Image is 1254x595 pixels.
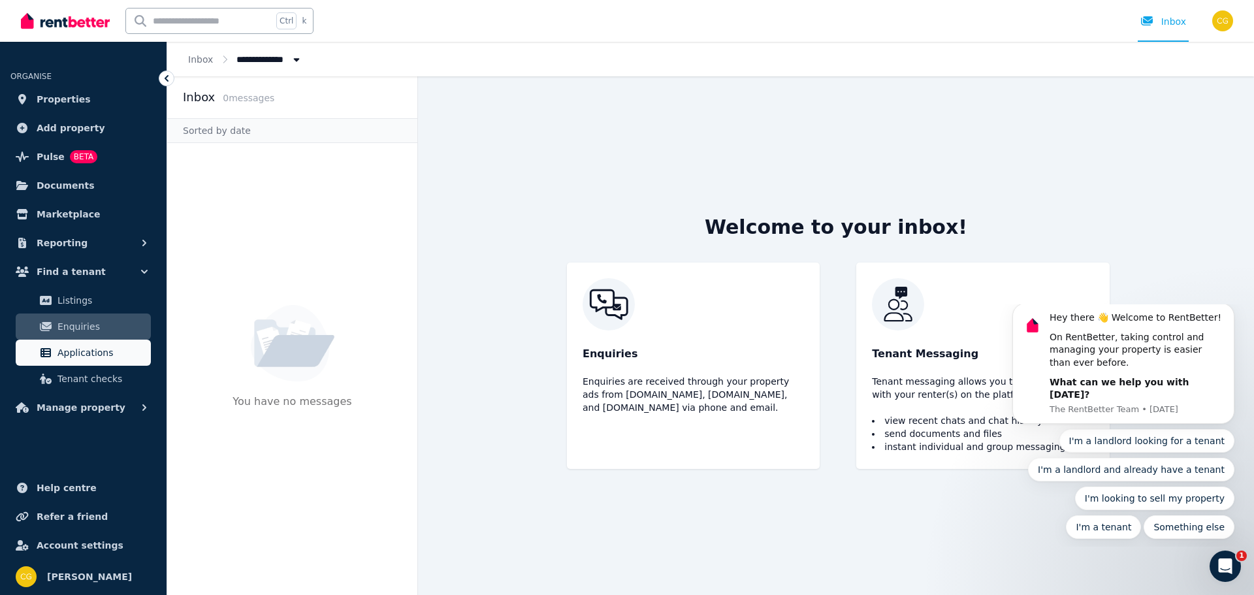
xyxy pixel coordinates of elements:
span: 😞 [181,460,200,486]
span: Marketplace [37,206,100,222]
span: 0 message s [223,93,274,103]
div: Quick reply options [20,125,242,234]
a: Applications [16,340,151,366]
span: neutral face reaction [208,460,242,486]
div: Sorted by date [167,118,417,143]
p: Enquiries are received through your property ads from [DOMAIN_NAME], [DOMAIN_NAME], and [DOMAIN_N... [583,375,804,414]
span: Pulse [37,149,65,165]
img: Chris George [1212,10,1233,31]
span: Manage property [37,400,125,415]
div: On RentBetter, taking control and managing your property is easier than ever before. [57,27,232,65]
a: Documents [10,172,156,199]
h2: Inbox [183,88,215,106]
span: Tenant Messaging [872,346,978,362]
a: Tenant checks [16,366,151,392]
a: Properties [10,86,156,112]
span: Properties [37,91,91,107]
button: go back [8,5,33,30]
a: Inbox [188,54,213,65]
span: Tenant checks [57,371,146,387]
iframe: Intercom live chat [1210,551,1241,582]
span: Listings [57,293,146,308]
img: Chris George [16,566,37,587]
span: Reporting [37,235,88,251]
li: instant individual and group messaging [872,440,1093,453]
p: You have no messages [233,394,351,433]
img: Profile image for The RentBetter Team [29,10,50,31]
button: Quick reply: I'm a landlord looking for a tenant [67,125,242,148]
a: Open in help center [172,502,277,513]
div: Hey there 👋 Welcome to RentBetter! [57,7,232,20]
span: 1 [1236,551,1247,561]
p: Tenant messaging allows you to communicate with your renter(s) on the platform. [872,375,1093,401]
div: Close [417,5,441,29]
a: Account settings [10,532,156,558]
li: send documents and files [872,427,1093,440]
img: RentBetter [21,11,110,31]
div: Did this answer your question? [16,447,434,461]
span: Applications [57,345,146,361]
span: Account settings [37,538,123,553]
span: Ctrl [276,12,297,29]
a: Add property [10,115,156,141]
img: RentBetter Inbox [583,278,804,330]
button: Find a tenant [10,259,156,285]
a: Marketplace [10,201,156,227]
a: Enquiries [16,314,151,340]
span: k [302,16,306,26]
li: view recent chats and chat history [872,414,1093,427]
button: Collapse window [393,5,417,30]
button: Quick reply: Something else [151,211,242,234]
span: ORGANISE [10,72,52,81]
iframe: Intercom notifications message [993,304,1254,547]
span: 😐 [215,460,234,486]
span: [PERSON_NAME] [47,569,132,585]
button: Manage property [10,394,156,421]
span: Find a tenant [37,264,106,280]
span: disappointed reaction [174,460,208,486]
img: No Message Available [251,305,334,382]
img: RentBetter Inbox [872,278,1093,330]
b: What can we help you with [DATE]? [57,72,196,96]
p: Message from The RentBetter Team, sent 1d ago [57,99,232,111]
span: Help centre [37,480,97,496]
span: BETA [70,150,97,163]
span: 😃 [249,460,268,486]
a: PulseBETA [10,144,156,170]
button: Quick reply: I'm a tenant [73,211,148,234]
a: Refer a friend [10,504,156,530]
a: Listings [16,287,151,314]
p: Enquiries [583,346,804,362]
button: Quick reply: I'm a landlord and already have a tenant [35,153,242,177]
button: Quick reply: I'm looking to sell my property [82,182,242,206]
div: Inbox [1140,15,1186,28]
span: Add property [37,120,105,136]
span: Refer a friend [37,509,108,524]
button: Reporting [10,230,156,256]
span: Enquiries [57,319,146,334]
div: Message content [57,7,232,97]
h2: Welcome to your inbox! [705,216,967,239]
span: Documents [37,178,95,193]
a: Help centre [10,475,156,501]
span: smiley reaction [242,460,276,486]
nav: Breadcrumb [167,42,324,76]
